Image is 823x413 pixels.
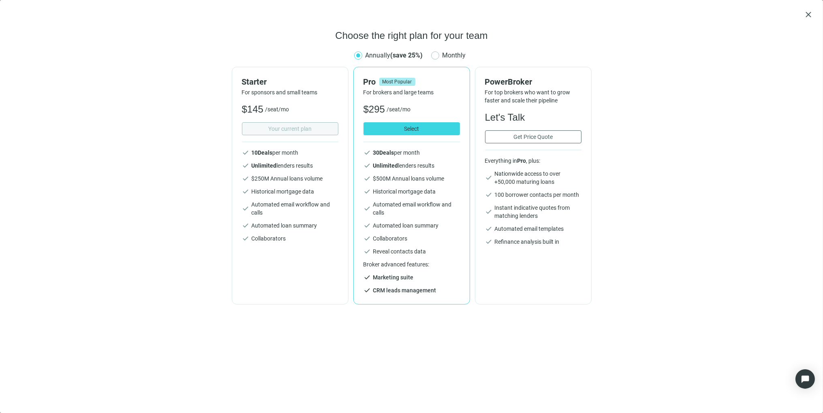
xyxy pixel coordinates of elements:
button: Select [363,122,460,135]
span: For top brokers who want to grow faster and scale their pipeline [485,88,581,104]
span: check [485,191,493,199]
span: check [363,204,372,213]
span: Broker advanced features: [363,260,460,268]
span: check [485,174,493,182]
span: check [242,175,250,183]
span: check [363,175,372,183]
b: Pro [517,158,526,164]
b: Unlimited [373,162,398,169]
span: Pro [363,77,376,87]
span: lenders results [252,162,313,169]
span: For sponsors and small teams [242,88,338,96]
span: check [363,273,372,281]
span: check [363,149,372,157]
span: check [242,149,250,157]
button: close [804,10,813,19]
button: Get Price Quote [485,130,581,143]
b: 10 Deals [252,149,273,156]
span: Marketing suite [373,273,414,281]
span: Select [404,126,419,132]
span: Nationwide access to over +50,000 maturing loans [495,170,581,186]
span: check [242,234,250,243]
span: Everything in , plus: [485,157,581,165]
b: Unlimited [252,162,277,169]
span: For brokers and large teams [363,88,460,96]
span: Automated loan summary [252,221,317,230]
span: Refinance analysis built in [495,238,560,246]
span: Let's Talk [485,111,525,124]
span: Monthly [439,50,469,60]
b: 30 Deals [373,149,394,156]
span: /seat/mo [387,105,410,113]
span: Automated email workflow and calls [373,200,460,217]
span: Collaborators [373,234,408,243]
span: lenders results [373,162,435,169]
span: CRM leads management [373,286,436,294]
span: Get Price Quote [513,134,553,140]
span: check [485,225,493,233]
span: Starter [242,77,267,87]
span: check [363,247,372,255]
span: $ 250 M Annual loans volume [252,175,323,182]
div: Open Intercom Messenger [795,369,815,389]
span: check [363,162,372,170]
span: Automated email workflow and calls [252,200,338,217]
span: check [363,187,372,196]
span: per month [373,149,420,156]
b: (save 25%) [391,51,423,59]
span: Automated email templates [495,225,564,233]
span: $295 [363,103,385,116]
span: check [363,286,372,294]
span: check [242,221,250,230]
span: Reveal contacts data [373,247,426,255]
span: Collaborators [252,234,286,243]
span: Annually [366,51,423,59]
span: Instant indicative quotes from matching lenders [495,204,581,220]
span: /seat/mo [265,105,289,113]
span: check [242,204,250,213]
span: check [363,234,372,243]
span: Historical mortgage data [252,187,314,196]
span: check [363,221,372,230]
span: check [485,238,493,246]
span: check [242,162,250,170]
span: Automated loan summary [373,221,439,230]
span: PowerBroker [485,77,532,87]
span: per month [252,149,299,156]
span: $145 [242,103,263,116]
span: check [485,208,493,216]
button: Your current plan [242,122,338,135]
span: $ 500 M Annual loans volume [373,175,445,182]
span: Historical mortgage data [373,187,436,196]
span: Most Popular [379,78,415,86]
span: Choose the right plan for your team [335,29,487,42]
span: 100 borrower contacts per month [495,191,579,199]
span: check [242,187,250,196]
